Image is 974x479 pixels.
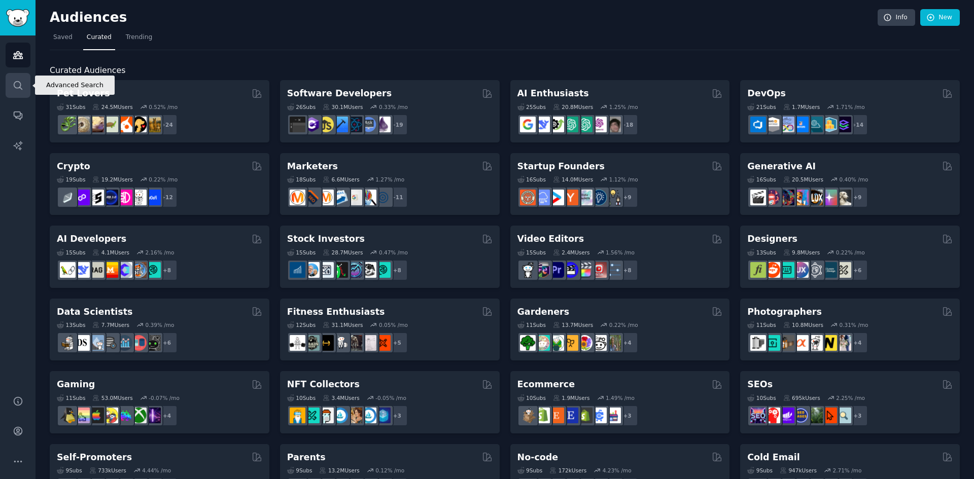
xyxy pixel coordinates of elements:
img: CozyGamers [74,408,90,423]
div: + 3 [617,405,638,426]
img: PlatformEngineers [836,117,851,132]
img: web3 [102,190,118,205]
div: 10 Sub s [747,394,776,401]
img: defi_ [145,190,161,205]
div: 14.0M Users [553,176,593,183]
img: MistralAI [102,262,118,278]
div: 18 Sub s [287,176,316,183]
img: AskComputerScience [361,117,376,132]
img: DeepSeek [74,262,90,278]
span: Saved [53,33,73,42]
img: ethfinance [60,190,76,205]
h2: Audiences [50,10,878,26]
div: 4.44 % /mo [142,467,171,474]
img: Youtubevideo [591,262,607,278]
img: premiere [548,262,564,278]
a: Trending [122,29,156,50]
div: + 18 [617,114,638,135]
img: Local_SEO [807,408,823,423]
img: Nikon [821,335,837,351]
img: growmybusiness [605,190,621,205]
img: Docker_DevOps [779,117,794,132]
img: UXDesign [793,262,809,278]
img: userexperience [807,262,823,278]
div: + 8 [617,260,638,281]
img: seogrowth [779,408,794,423]
img: canon [807,335,823,351]
img: GymMotivation [304,335,320,351]
h2: Parents [287,451,326,464]
div: + 3 [387,405,408,426]
img: MachineLearning [60,335,76,351]
div: 0.05 % /mo [379,321,408,328]
h2: Fitness Enthusiasts [287,306,385,318]
div: 11 Sub s [57,394,85,401]
div: 2.25 % /mo [836,394,865,401]
h2: AI Developers [57,233,126,245]
img: TechSEO [764,408,780,423]
div: 1.49 % /mo [606,394,635,401]
img: dogbreed [145,117,161,132]
img: GardeningUK [563,335,578,351]
img: datasets [131,335,147,351]
div: 10 Sub s [287,394,316,401]
img: SonyAlpha [793,335,809,351]
div: + 14 [847,114,868,135]
img: shopify [534,408,550,423]
h2: Gardeners [517,306,570,318]
div: 2.16 % /mo [146,249,175,256]
img: llmops [131,262,147,278]
div: + 9 [847,187,868,208]
div: 6.6M Users [323,176,360,183]
div: 0.22 % /mo [149,176,178,183]
img: TwitchStreaming [145,408,161,423]
div: 1.71 % /mo [836,103,865,110]
img: AWS_Certified_Experts [764,117,780,132]
img: FluxAI [807,190,823,205]
img: PetAdvice [131,117,147,132]
div: 20.8M Users [553,103,593,110]
div: 31.1M Users [323,321,363,328]
h2: Startup Founders [517,160,605,173]
div: 1.56 % /mo [606,249,635,256]
img: starryai [821,190,837,205]
div: 1.7M Users [783,103,820,110]
div: + 4 [617,332,638,353]
div: -0.05 % /mo [375,394,406,401]
h2: Photographers [747,306,822,318]
img: AItoolsCatalog [548,117,564,132]
img: content_marketing [290,190,305,205]
div: 21 Sub s [747,103,776,110]
img: SEO_cases [793,408,809,423]
img: DeepSeek [534,117,550,132]
div: 9.8M Users [783,249,820,256]
img: GummySearch logo [6,9,29,27]
div: 0.33 % /mo [379,103,408,110]
h2: Video Editors [517,233,584,245]
img: sdforall [793,190,809,205]
img: CryptoArt [346,408,362,423]
img: typography [750,262,766,278]
img: NFTMarketplace [304,408,320,423]
h2: AI Enthusiasts [517,87,589,100]
img: streetphotography [764,335,780,351]
img: ValueInvesting [304,262,320,278]
h2: Designers [747,233,797,245]
img: DigitalItems [375,408,391,423]
img: OpenseaMarket [361,408,376,423]
img: csharp [304,117,320,132]
img: personaltraining [375,335,391,351]
div: 3.4M Users [323,394,360,401]
img: physicaltherapy [361,335,376,351]
img: OpenAIDev [591,117,607,132]
div: 1.27 % /mo [375,176,404,183]
h2: No-code [517,451,559,464]
img: 0xPolygon [74,190,90,205]
img: data [145,335,161,351]
div: + 9 [617,187,638,208]
a: Info [878,9,915,26]
img: dalle2 [764,190,780,205]
img: UX_Design [836,262,851,278]
img: reactnative [346,117,362,132]
div: + 5 [387,332,408,353]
